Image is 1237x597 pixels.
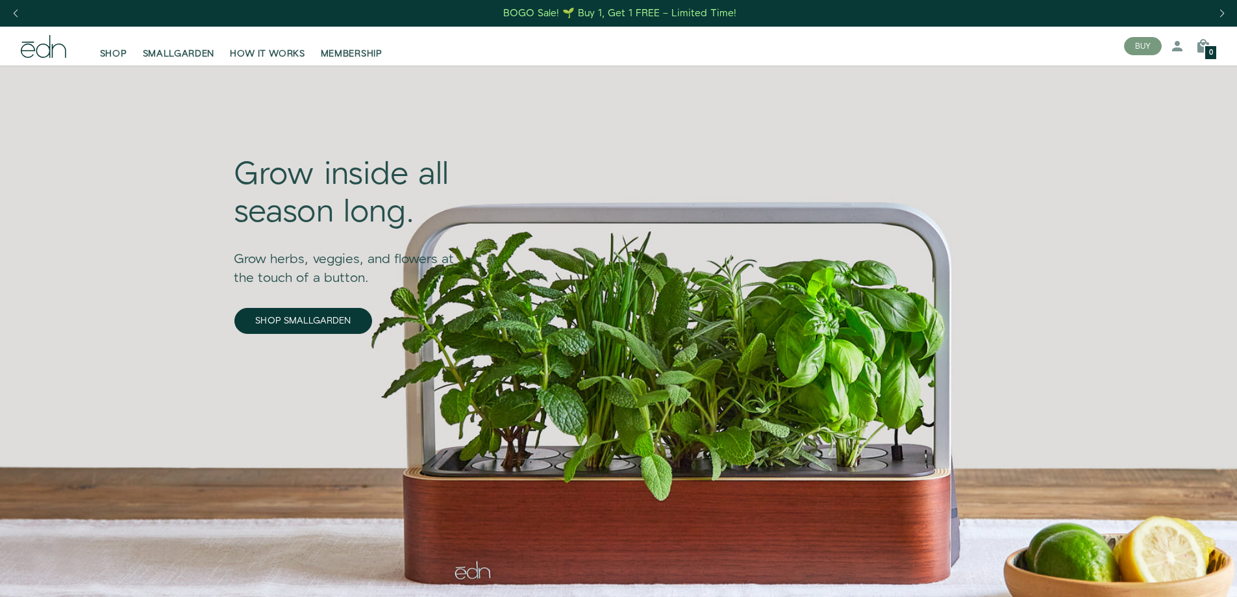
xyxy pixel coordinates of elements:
[100,47,127,60] span: SHOP
[234,232,473,288] div: Grow herbs, veggies, and flowers at the touch of a button.
[234,157,473,231] div: Grow inside all season long.
[234,308,372,334] a: SHOP SMALLGARDEN
[230,47,305,60] span: HOW IT WORKS
[1137,558,1224,591] iframe: Opens a widget where you can find more information
[503,6,736,20] div: BOGO Sale! 🌱 Buy 1, Get 1 FREE – Limited Time!
[222,32,312,60] a: HOW IT WORKS
[321,47,382,60] span: MEMBERSHIP
[143,47,215,60] span: SMALLGARDEN
[1209,49,1213,57] span: 0
[313,32,390,60] a: MEMBERSHIP
[135,32,223,60] a: SMALLGARDEN
[502,3,738,23] a: BOGO Sale! 🌱 Buy 1, Get 1 FREE – Limited Time!
[1124,37,1162,55] button: BUY
[92,32,135,60] a: SHOP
